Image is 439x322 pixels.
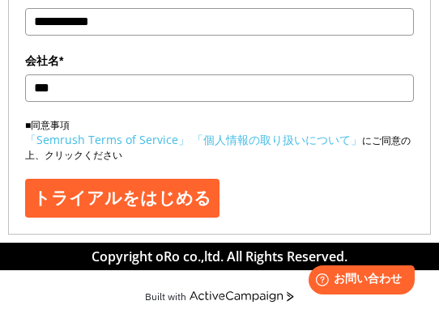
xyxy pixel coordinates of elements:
[25,179,219,218] button: トライアルをはじめる
[25,132,190,147] a: 「Semrush Terms of Service」
[92,248,347,265] span: Copyright oRo co.,ltd. All Rights Reserved.
[295,259,421,304] iframe: Help widget launcher
[145,290,186,302] div: Built with
[192,132,362,147] a: 「個人情報の取り扱いについて」
[25,118,414,163] p: ■同意事項 にご同意の上、クリックください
